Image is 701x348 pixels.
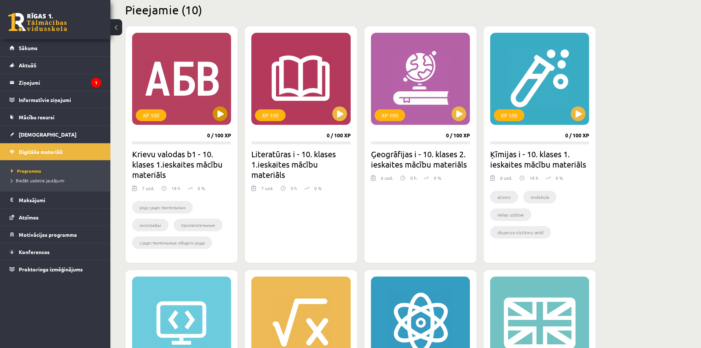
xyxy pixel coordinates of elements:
span: Atzīmes [19,214,39,221]
a: Digitālie materiāli [10,143,101,160]
h2: Ķīmijas i - 10. klases 1. ieskaites mācību materiāls [490,149,589,169]
a: Informatīvie ziņojumi [10,91,101,108]
h2: Literatūras i - 10. klases 1.ieskaites mācību materiāls [251,149,350,180]
a: Konferences [10,243,101,260]
span: Konferences [19,249,50,255]
p: 0 % [198,185,205,191]
h2: Ģeogrāfijas i - 10. klases 2. ieskaites mācību materiāls [371,149,470,169]
a: Atzīmes [10,209,101,226]
div: XP 100 [136,109,166,121]
li: омографы [132,219,169,231]
a: Aktuāli [10,57,101,74]
li: atoms [490,191,518,203]
p: 0 h [410,175,417,181]
span: [DEMOGRAPHIC_DATA] [19,131,77,138]
a: Proktoringa izmēģinājums [10,261,101,278]
li: disperso sistēmu veidi [490,226,551,239]
li: род существительных [132,201,193,214]
div: 6 uzd. [381,175,393,186]
span: Sākums [19,45,38,51]
span: Proktoringa izmēģinājums [19,266,83,273]
div: XP 100 [255,109,286,121]
div: 7 uzd. [142,185,154,196]
p: 0 % [314,185,322,191]
li: существительные общего рода [132,236,212,249]
p: 0 % [556,175,563,181]
div: 6 uzd. [500,175,512,186]
p: 18 h [530,175,538,181]
a: Ziņojumi1 [10,74,101,91]
a: Biežāk uzdotie jautājumi [11,177,103,184]
a: Maksājumi [10,191,101,208]
span: Aktuāli [19,62,36,68]
span: Digitālie materiāli [19,148,63,155]
a: Motivācijas programma [10,226,101,243]
legend: Maksājumi [19,191,101,208]
div: 7 uzd. [261,185,273,196]
div: XP 100 [494,109,524,121]
legend: Informatīvie ziņojumi [19,91,101,108]
a: Programma [11,168,103,174]
h2: Krievu valodas b1 - 10. klases 1.ieskaites mācību materiāls [132,149,231,180]
span: Mācību resursi [19,114,54,120]
p: 9 h [291,185,297,191]
a: Rīgas 1. Tālmācības vidusskola [8,13,67,31]
li: vielas uzbūve [490,208,531,221]
a: [DEMOGRAPHIC_DATA] [10,126,101,143]
span: Programma [11,168,41,174]
p: 18 h [171,185,180,191]
div: XP 100 [375,109,405,121]
p: 0 % [434,175,441,181]
h2: Pieejamie (10) [125,3,596,17]
a: Mācību resursi [10,109,101,126]
a: Sākums [10,39,101,56]
span: Motivācijas programma [19,231,77,238]
i: 1 [91,78,101,88]
li: прилагательные [174,219,223,231]
li: molekula [523,191,556,203]
legend: Ziņojumi [19,74,101,91]
span: Biežāk uzdotie jautājumi [11,177,64,183]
